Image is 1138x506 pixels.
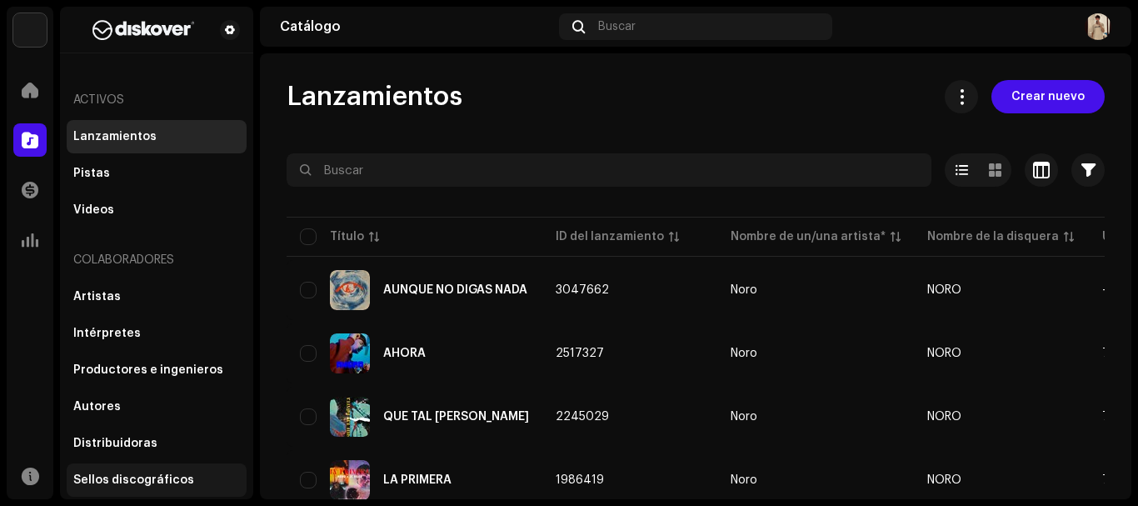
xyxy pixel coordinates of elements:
[73,327,141,340] div: Intérpretes
[383,284,527,296] div: AUNQUE NO DIGAS NADA
[556,228,664,245] div: ID del lanzamiento
[67,80,247,120] re-a-nav-header: Activos
[13,13,47,47] img: 297a105e-aa6c-4183-9ff4-27133c00f2e2
[67,193,247,227] re-m-nav-item: Videos
[598,20,636,33] span: Buscar
[73,473,194,487] div: Sellos discográficos
[383,474,452,486] div: LA PRIMERA
[927,411,961,423] span: NORO
[927,474,961,486] span: NORO
[73,363,223,377] div: Productores e ingenieros
[73,400,121,413] div: Autores
[991,80,1105,113] button: Crear nuevo
[1085,13,1111,40] img: 96b3b426-05f8-40b1-813c-12f302b2aec6
[287,80,462,113] span: Lanzamientos
[67,240,247,280] re-a-nav-header: Colaboradores
[67,317,247,350] re-m-nav-item: Intérpretes
[330,228,364,245] div: Título
[731,348,757,359] div: Noro
[330,397,370,437] img: befa651f-1ff2-4009-baa9-11369fda654e
[73,130,157,143] div: Lanzamientos
[731,474,757,486] div: Noro
[383,411,529,423] div: QUE TAL BONITA
[67,427,247,460] re-m-nav-item: Distribuidoras
[556,411,609,423] span: 2245029
[1102,284,1113,296] span: —
[67,280,247,313] re-m-nav-item: Artistas
[731,228,886,245] div: Nombre de un/una artista*
[67,157,247,190] re-m-nav-item: Pistas
[927,228,1059,245] div: Nombre de la disquera
[731,284,901,296] span: Noro
[556,474,604,486] span: 1986419
[287,153,931,187] input: Buscar
[280,20,552,33] div: Catálogo
[731,411,757,423] div: Noro
[731,411,901,423] span: Noro
[73,20,213,40] img: b627a117-4a24-417a-95e9-2d0c90689367
[330,460,370,500] img: bfb6c019-128d-4738-9e9c-bd172e920aff
[1011,80,1085,113] span: Crear nuevo
[67,353,247,387] re-m-nav-item: Productores e ingenieros
[73,290,121,303] div: Artistas
[67,120,247,153] re-m-nav-item: Lanzamientos
[556,284,609,296] span: 3047662
[67,463,247,497] re-m-nav-item: Sellos discográficos
[927,348,961,359] span: NORO
[731,284,757,296] div: Noro
[67,390,247,423] re-m-nav-item: Autores
[731,474,901,486] span: Noro
[330,333,370,373] img: 5d6078e6-5c8c-4701-98b3-8812d897bc81
[73,203,114,217] div: Videos
[383,348,426,359] div: AHORA
[73,167,110,180] div: Pistas
[731,348,901,359] span: Noro
[330,270,370,310] img: ec89254e-4cf6-406c-b608-823cac13257e
[73,437,157,450] div: Distribuidoras
[556,348,604,359] span: 2517327
[927,284,961,296] span: NORO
